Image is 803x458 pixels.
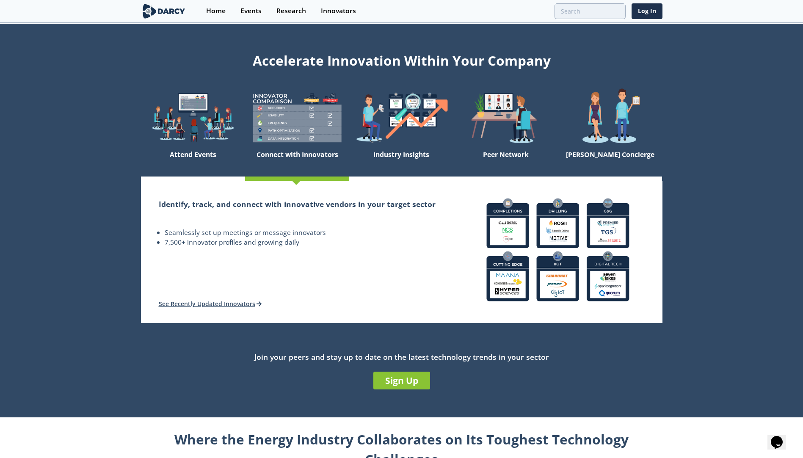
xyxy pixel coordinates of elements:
[141,88,245,147] img: welcome-explore-560578ff38cea7c86bcfe544b5e45342.png
[555,3,626,19] input: Advanced Search
[454,88,558,147] img: welcome-attend-b816887fc24c32c29d1763c6e0ddb6e6.png
[165,228,436,238] li: Seamlessly set up meetings or message innovators
[240,8,262,14] div: Events
[159,199,436,210] h2: Identify, track, and connect with innovative vendors in your target sector
[245,147,349,177] div: Connect with Innovators
[349,88,453,147] img: welcome-find-a12191a34a96034fcac36f4ff4d37733.png
[558,147,662,177] div: [PERSON_NAME] Concierge
[276,8,306,14] div: Research
[141,147,245,177] div: Attend Events
[159,300,262,308] a: See Recently Updated Innovators
[454,147,558,177] div: Peer Network
[321,8,356,14] div: Innovators
[141,47,662,70] div: Accelerate Innovation Within Your Company
[165,237,436,248] li: 7,500+ innovator profiles and growing daily
[480,191,636,308] img: connect-with-innovators-bd83fc158da14f96834d5193b73f77c6.png
[632,3,662,19] a: Log In
[373,372,430,389] a: Sign Up
[349,147,453,177] div: Industry Insights
[558,88,662,147] img: welcome-concierge-wide-20dccca83e9cbdbb601deee24fb8df72.png
[245,88,349,147] img: welcome-compare-1b687586299da8f117b7ac84fd957760.png
[141,4,187,19] img: logo-wide.svg
[206,8,226,14] div: Home
[767,424,795,450] iframe: chat widget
